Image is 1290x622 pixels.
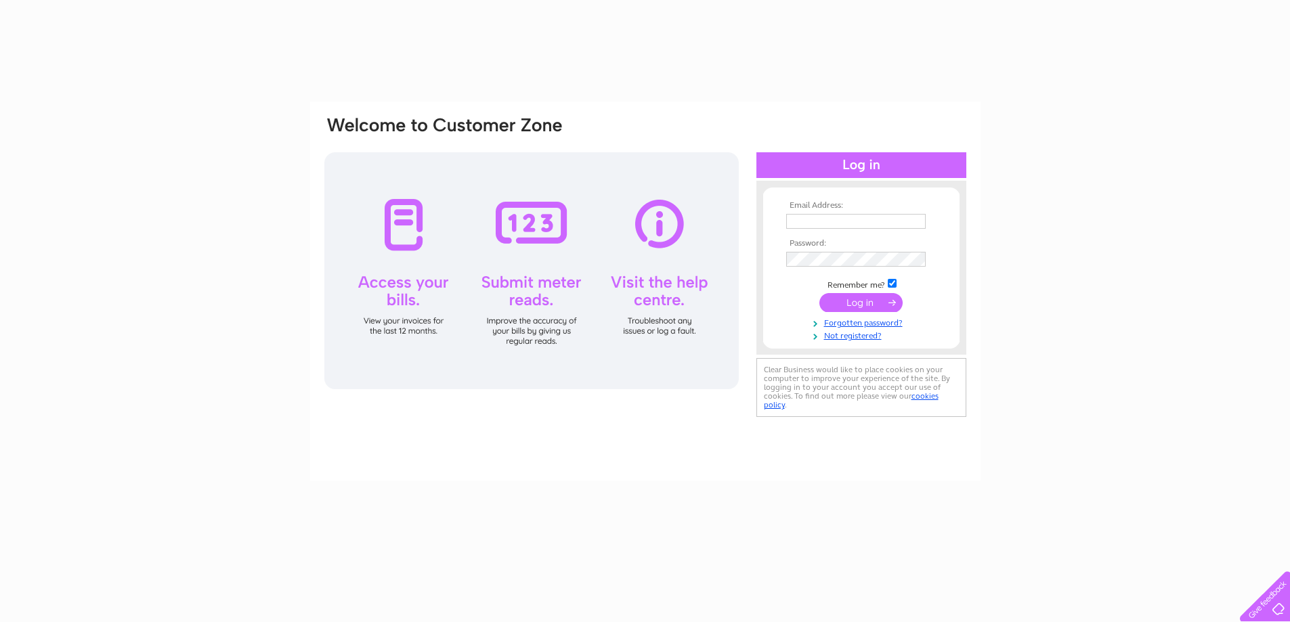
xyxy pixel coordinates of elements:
[783,277,940,290] td: Remember me?
[819,293,903,312] input: Submit
[783,201,940,210] th: Email Address:
[764,391,939,409] a: cookies policy
[756,358,966,417] div: Clear Business would like to place cookies on your computer to improve your experience of the sit...
[786,328,940,341] a: Not registered?
[783,239,940,248] th: Password:
[786,315,940,328] a: Forgotten password?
